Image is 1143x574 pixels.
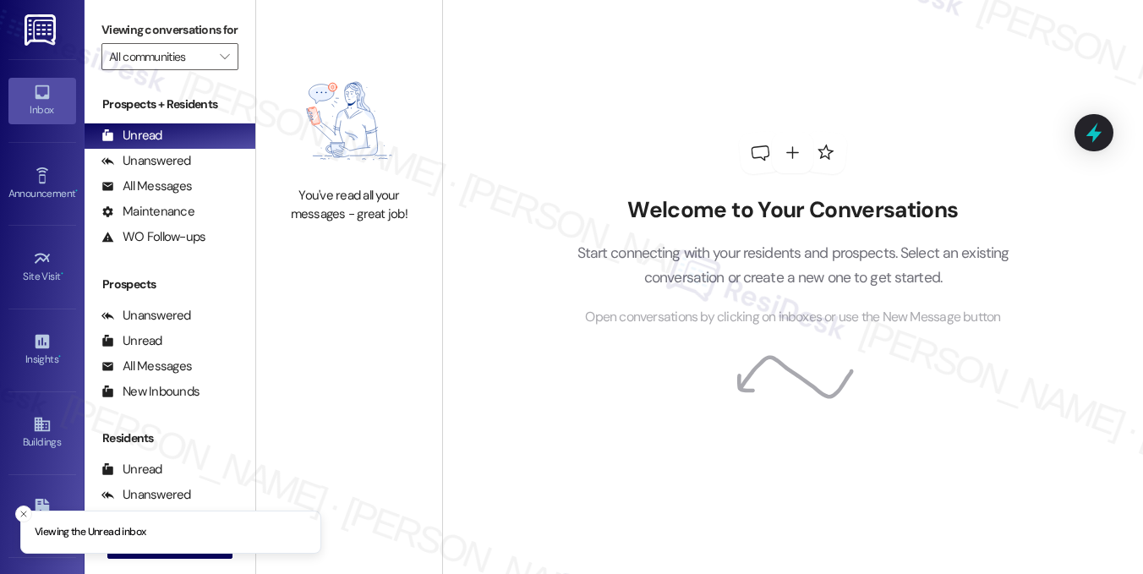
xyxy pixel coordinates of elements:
[35,525,145,540] p: Viewing the Unread inbox
[101,203,194,221] div: Maintenance
[85,429,255,447] div: Residents
[101,152,191,170] div: Unanswered
[8,327,76,373] a: Insights •
[101,358,192,375] div: All Messages
[551,241,1035,289] p: Start connecting with your residents and prospects. Select an existing conversation or create a n...
[101,127,162,145] div: Unread
[220,50,229,63] i: 
[275,187,424,223] div: You've read all your messages - great job!
[85,276,255,293] div: Prospects
[101,486,191,504] div: Unanswered
[25,14,59,46] img: ResiDesk Logo
[75,185,78,197] span: •
[109,43,211,70] input: All communities
[275,63,424,178] img: empty-state
[101,332,162,350] div: Unread
[101,17,238,43] label: Viewing conversations for
[101,307,191,325] div: Unanswered
[85,96,255,113] div: Prospects + Residents
[8,244,76,290] a: Site Visit •
[8,410,76,456] a: Buildings
[101,178,192,195] div: All Messages
[8,494,76,539] a: Leads
[61,268,63,280] span: •
[58,351,61,363] span: •
[15,506,32,522] button: Close toast
[101,461,162,478] div: Unread
[551,197,1035,224] h2: Welcome to Your Conversations
[585,307,1000,328] span: Open conversations by clicking on inboxes or use the New Message button
[101,383,200,401] div: New Inbounds
[8,78,76,123] a: Inbox
[101,228,205,246] div: WO Follow-ups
